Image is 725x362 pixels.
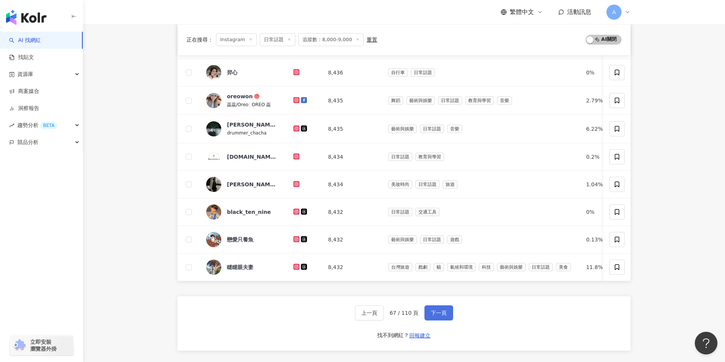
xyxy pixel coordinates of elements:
[409,330,431,342] button: 回報建立
[567,8,591,15] span: 活動訊息
[443,180,458,189] span: 旅遊
[465,96,494,105] span: 教育與學習
[388,180,412,189] span: 美妝時尚
[388,125,417,133] span: 藝術與娛樂
[206,177,281,192] a: KOL Avatar[PERSON_NAME]
[586,153,609,161] div: 0.2%
[206,260,221,275] img: KOL Avatar
[322,171,382,198] td: 8,434
[529,263,553,271] span: 日常話題
[447,125,462,133] span: 音樂
[388,96,403,105] span: 舞蹈
[388,153,412,161] span: 日常話題
[586,125,609,133] div: 6.22%
[206,65,221,80] img: KOL Avatar
[206,232,281,247] a: KOL Avatar戀愛只養魚
[556,263,571,271] span: 美食
[17,66,33,83] span: 資源庫
[415,153,444,161] span: 教育與學習
[17,117,57,134] span: 趨勢分析
[586,68,609,77] div: 0%
[206,260,281,275] a: KOL Avatar瞇瞇眼夫妻
[227,208,271,216] div: black_ten_nine
[420,235,444,244] span: 日常話題
[355,305,384,320] button: 上一頁
[424,305,453,320] button: 下一頁
[227,102,248,107] span: 蕊蕊/Oreo
[612,8,616,16] span: A
[10,335,73,356] a: chrome extension立即安裝 瀏覽器外掛
[227,69,238,76] div: 羿心
[227,181,276,188] div: [PERSON_NAME]
[411,68,435,77] span: 日常話題
[390,310,419,316] span: 67 / 110 頁
[415,263,430,271] span: 戲劇
[9,54,34,61] a: 找貼文
[388,68,408,77] span: 自行車
[431,310,447,316] span: 下一頁
[409,333,430,339] span: 回報建立
[420,125,444,133] span: 日常話題
[322,87,382,115] td: 8,435
[415,180,440,189] span: 日常話題
[377,332,409,339] div: 找不到網紅？
[206,93,281,108] a: KOL Avataroreowon蕊蕊/Oreo|OREO 蕊
[388,235,417,244] span: 藝術與娛樂
[227,121,276,128] div: [PERSON_NAME]
[367,37,377,43] div: 重置
[497,263,526,271] span: 藝術與娛樂
[406,96,435,105] span: 藝術與娛樂
[260,33,295,46] span: 日常話題
[586,263,609,271] div: 11.8%
[252,102,271,107] span: OREO 蕊
[227,153,276,161] div: [DOMAIN_NAME]
[438,96,462,105] span: 日常話題
[497,96,512,105] span: 音樂
[9,105,39,112] a: 洞察報告
[17,134,39,151] span: 競品分析
[206,149,281,164] a: KOL Avatar[DOMAIN_NAME]
[12,339,27,351] img: chrome extension
[248,101,252,107] span: |
[9,88,39,95] a: 商案媒合
[9,37,41,44] a: searchAI 找網紅
[586,96,609,105] div: 2.79%
[227,130,267,136] span: drummer_chacha
[586,180,609,189] div: 1.04%
[322,198,382,226] td: 8,432
[206,232,221,247] img: KOL Avatar
[586,208,609,216] div: 0%
[206,177,221,192] img: KOL Avatar
[322,254,382,281] td: 8,432
[227,93,253,100] div: oreowon
[447,263,476,271] span: 氣候和環境
[322,115,382,143] td: 8,435
[433,263,444,271] span: 貓
[9,123,14,128] span: rise
[388,263,412,271] span: 台灣旅遊
[322,59,382,87] td: 8,436
[298,33,364,46] span: 追蹤數：8,000-9,000
[206,204,221,220] img: KOL Avatar
[322,226,382,254] td: 8,432
[586,235,609,244] div: 0.13%
[206,93,221,108] img: KOL Avatar
[6,10,46,25] img: logo
[447,235,462,244] span: 遊戲
[187,37,213,43] span: 正在搜尋 ：
[227,236,253,243] div: 戀愛只養魚
[510,8,534,16] span: 繁體中文
[361,310,377,316] span: 上一頁
[40,122,57,129] div: BETA
[216,33,257,46] span: Instagram
[206,149,221,164] img: KOL Avatar
[206,204,281,220] a: KOL Avatarblack_ten_nine
[206,65,281,80] a: KOL Avatar羿心
[206,121,281,137] a: KOL Avatar[PERSON_NAME]drummer_chacha
[388,208,412,216] span: 日常話題
[322,143,382,171] td: 8,434
[227,263,253,271] div: 瞇瞇眼夫妻
[479,263,494,271] span: 科技
[206,121,221,136] img: KOL Avatar
[30,339,57,352] span: 立即安裝 瀏覽器外掛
